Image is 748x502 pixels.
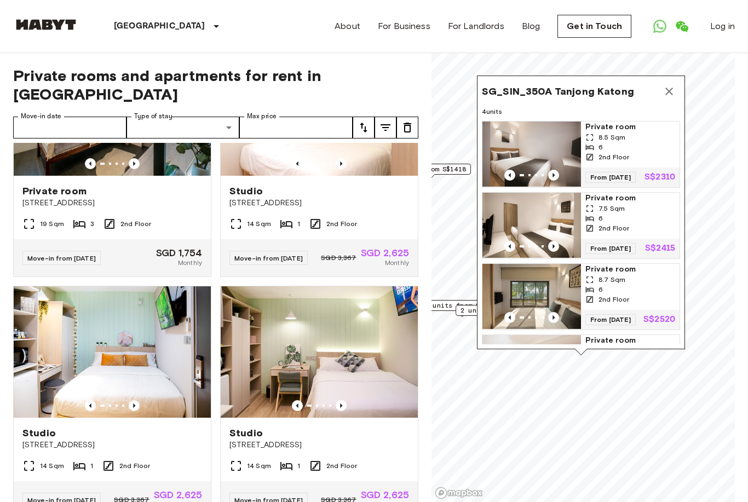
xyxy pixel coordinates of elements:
p: [GEOGRAPHIC_DATA] [114,20,205,33]
span: Private room [585,122,675,132]
a: About [335,20,360,33]
span: 8.5 Sqm [599,132,625,142]
span: Move-in from [DATE] [27,254,96,262]
a: Marketing picture of unit SG-01-127-001-002Previous imagePrevious imagePrivate room8.7 Sqm62nd Fl... [482,263,680,330]
img: Marketing picture of unit SG-01-127-001-004 [482,193,581,258]
span: 3 units from S$2625 [425,301,499,310]
span: 8.7 Sqm [599,275,625,285]
span: 6 [599,285,603,295]
img: Marketing picture of unit SG-01-127-001-005 [482,122,581,187]
span: Private room [22,184,87,198]
label: Max price [247,112,277,121]
button: Previous image [292,400,303,411]
div: Map marker [477,76,685,355]
a: Marketing picture of unit SG-01-027-006-02Previous imagePrevious imagePrivate room[STREET_ADDRESS... [13,44,211,277]
a: Open WeChat [671,15,693,37]
a: Marketing picture of unit SG-01-127-001-005Previous imagePrevious imagePrivate room8.5 Sqm62nd Fl... [482,121,680,188]
a: Log in [710,20,735,33]
a: Get in Touch [557,15,631,38]
span: 2nd Floor [599,295,629,304]
button: Previous image [336,158,347,169]
button: Previous image [85,158,96,169]
button: Previous image [504,241,515,252]
p: S$2310 [645,173,675,182]
button: Previous image [292,158,303,169]
span: Studio [229,426,263,440]
span: 6 [599,214,603,223]
button: Previous image [336,400,347,411]
span: 1 [90,461,93,471]
span: Private room [585,264,675,275]
img: Marketing picture of unit SG-01-111-001-001 [221,286,418,418]
span: 3 [90,219,94,229]
span: SG_SIN_350A Tanjong Katong [482,85,634,98]
img: Marketing picture of unit SG-01-127-001-001 [482,335,581,401]
span: 1 units from S$1418 [392,164,466,174]
span: SGD 1,754 [156,248,202,258]
span: SGD 2,625 [154,490,202,500]
span: SGD 3,367 [321,253,356,263]
span: Private room [585,335,675,346]
span: 1 [297,461,300,471]
a: Marketing picture of unit SG-01-127-001-001Previous imagePrevious imagePrivate room25.3 Sqm62nd F... [482,334,680,401]
button: Previous image [548,312,559,323]
button: tune [375,117,396,139]
span: 7.5 Sqm [599,204,625,214]
span: 2nd Floor [326,461,357,471]
span: [STREET_ADDRESS] [22,440,202,451]
button: tune [396,117,418,139]
span: [STREET_ADDRESS] [22,198,202,209]
a: Mapbox logo [435,487,483,499]
span: 2nd Floor [599,223,629,233]
span: Private room [585,193,675,204]
span: Monthly [178,258,202,268]
div: Map marker [456,305,540,322]
span: SGD 2,625 [361,248,409,258]
span: 2 units from S$2757 [461,305,535,315]
span: From [DATE] [585,243,636,254]
span: Studio [229,184,263,198]
img: Habyt [13,19,79,30]
img: Marketing picture of unit SG-01-111-002-001 [14,286,211,418]
span: 2nd Floor [599,152,629,162]
span: Private rooms and apartments for rent in [GEOGRAPHIC_DATA] [13,66,418,103]
button: Previous image [129,400,140,411]
span: 2nd Floor [326,219,357,229]
span: 6 [599,142,603,152]
button: Previous image [129,158,140,169]
button: Previous image [504,170,515,181]
p: S$2520 [643,315,675,324]
span: Monthly [385,258,409,268]
a: Blog [522,20,540,33]
span: SGD 2,625 [361,490,409,500]
span: 2nd Floor [119,461,150,471]
span: [STREET_ADDRESS] [229,198,409,209]
span: 4 units [482,107,680,117]
span: 14 Sqm [40,461,64,471]
button: tune [353,117,375,139]
a: Marketing picture of unit SG-01-111-006-001Previous imagePrevious imageStudio[STREET_ADDRESS]14 S... [220,44,418,277]
span: 2nd Floor [120,219,151,229]
p: S$2415 [645,244,675,253]
span: Move-in from [DATE] [234,254,303,262]
span: 14 Sqm [247,461,271,471]
button: Previous image [548,170,559,181]
div: Map marker [420,300,504,317]
button: Previous image [85,400,96,411]
a: Marketing picture of unit SG-01-127-001-004Previous imagePrevious imagePrivate room7.5 Sqm62nd Fl... [482,192,680,259]
button: Previous image [504,312,515,323]
div: Map marker [387,164,471,181]
label: Type of stay [134,112,172,121]
img: Marketing picture of unit SG-01-127-001-002 [482,264,581,330]
input: Choose date [13,117,126,139]
span: 14 Sqm [247,219,271,229]
span: Studio [22,426,56,440]
span: From [DATE] [585,314,636,325]
a: For Business [378,20,430,33]
a: For Landlords [448,20,504,33]
span: From [DATE] [585,172,636,183]
a: Open WhatsApp [649,15,671,37]
button: Previous image [548,241,559,252]
span: 19 Sqm [40,219,64,229]
span: [STREET_ADDRESS] [229,440,409,451]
